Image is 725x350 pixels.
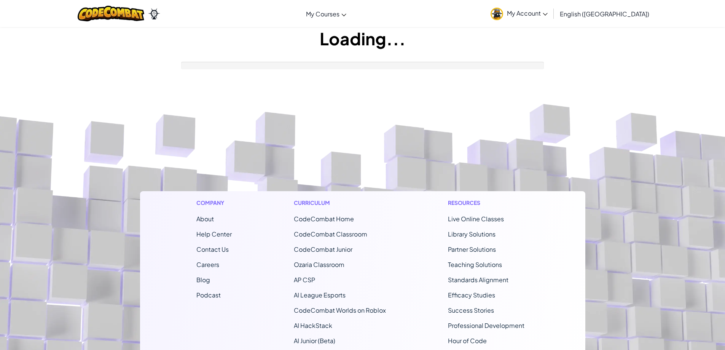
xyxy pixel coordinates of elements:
span: English ([GEOGRAPHIC_DATA]) [560,10,649,18]
a: Partner Solutions [448,245,496,253]
a: Efficacy Studies [448,291,495,299]
span: My Account [507,9,548,17]
a: CodeCombat Classroom [294,230,367,238]
img: Ozaria [148,8,160,19]
a: Success Stories [448,306,494,314]
a: About [196,215,214,223]
h1: Resources [448,199,529,207]
a: Teaching Solutions [448,261,502,268]
a: Blog [196,276,210,284]
a: My Courses [302,3,350,24]
a: My Account [487,2,551,26]
a: Professional Development [448,321,524,329]
a: Hour of Code [448,337,487,345]
a: CodeCombat Junior [294,245,352,253]
a: Standards Alignment [448,276,508,284]
a: AP CSP [294,276,315,284]
h1: Company [196,199,232,207]
a: Careers [196,261,219,268]
span: My Courses [306,10,339,18]
a: Live Online Classes [448,215,504,223]
a: Help Center [196,230,232,238]
img: avatar [491,8,503,20]
span: CodeCombat Home [294,215,354,223]
a: Library Solutions [448,230,496,238]
img: CodeCombat logo [78,6,144,21]
h1: Curriculum [294,199,386,207]
span: Contact Us [196,245,229,253]
a: AI Junior (Beta) [294,337,335,345]
a: Ozaria Classroom [294,261,344,268]
a: Podcast [196,291,221,299]
a: English ([GEOGRAPHIC_DATA]) [556,3,653,24]
a: CodeCombat Worlds on Roblox [294,306,386,314]
a: AI League Esports [294,291,346,299]
a: AI HackStack [294,321,332,329]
